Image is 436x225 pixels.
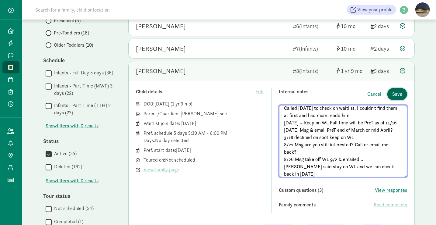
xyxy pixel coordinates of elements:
[371,45,395,53] div: 2 days
[293,45,332,53] div: 7
[54,29,89,37] span: Pre-Toddlers (18)
[43,192,116,200] div: Tour status
[43,56,116,64] div: Schedule
[144,120,264,127] div: Waitlist join date: [DATE]
[54,17,81,24] span: Preschool (6)
[337,22,366,30] div: [object Object]
[375,187,407,194] button: View responses
[154,101,169,107] span: [DATE]
[46,122,99,130] button: Showfilters with 0 results
[144,166,179,173] span: View family page
[341,67,351,74] span: 1
[144,100,264,108] div: DOB: ( )
[54,41,93,49] span: Older Toddlers (10)
[337,45,366,53] div: [object Object]
[371,22,395,30] div: 2 days
[46,177,99,184] button: Showfilters with 0 results
[52,69,113,77] label: Infants - Full Day 5 days (36)
[279,187,375,194] div: Custom questions (3)
[374,201,407,209] span: Read comments
[299,67,318,74] span: (Infants)
[347,5,396,15] a: View your profile
[136,44,186,54] div: Remy Peterson
[351,67,362,74] span: 9
[144,156,264,164] div: Toured on: Not scheduled
[279,201,374,209] div: Family comments
[136,66,186,76] div: Joshua Faheem
[256,88,264,95] span: Edit
[52,82,116,97] label: Infants - Part Time (MWF) 3 days (22)
[136,88,256,95] div: Child details
[371,67,395,75] div: 5 days
[337,67,366,75] div: [object Object]
[32,4,202,16] input: Search for a family, child or location
[172,101,181,107] span: 1
[293,67,332,75] div: 8
[144,147,264,154] div: Pref. start date: [DATE]
[144,110,264,117] div: Parent/Guardian: [PERSON_NAME] see
[341,45,355,52] span: 10
[46,122,99,130] span: Show filters with 0 results
[279,88,368,100] div: Internal notes
[357,6,393,13] span: View your profile
[392,91,402,98] span: Save
[52,102,116,116] label: Infants - Part Time (TTH) 2 days (27)
[52,205,94,212] label: Not scheduled (54)
[144,130,264,144] div: Pref. schedule: 5 days 5:30 AM - 6:00 PM Days: No day selected
[181,101,191,107] span: 9
[387,88,407,100] button: Save
[136,21,186,31] div: Mack Peterson
[52,163,82,170] label: Deleted (162)
[43,137,116,145] div: Status
[341,23,355,30] span: 10
[46,177,99,184] span: Show filters with 0 results
[299,45,318,52] span: (Infants)
[406,196,436,225] iframe: Chat Widget
[367,91,381,98] button: Cancel
[52,150,77,157] label: Active (55)
[293,22,332,30] div: 6
[299,23,318,30] span: (Infants)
